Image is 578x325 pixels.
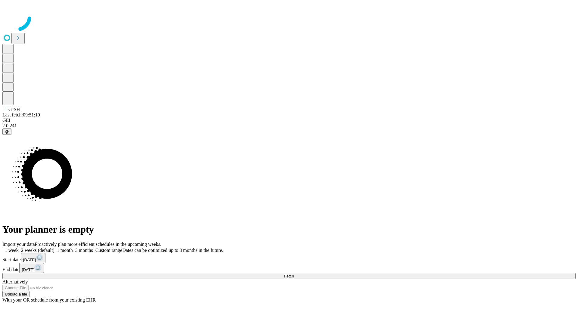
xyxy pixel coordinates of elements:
[2,263,576,273] div: End date
[122,248,223,253] span: Dates can be optimized up to 3 months in the future.
[2,273,576,279] button: Fetch
[5,248,19,253] span: 1 week
[2,291,30,297] button: Upload a file
[2,112,40,117] span: Last fetch: 09:51:10
[284,274,294,278] span: Fetch
[2,128,11,135] button: @
[21,248,54,253] span: 2 weeks (default)
[2,242,35,247] span: Import your data
[2,279,28,284] span: Alternatively
[57,248,73,253] span: 1 month
[23,258,36,262] span: [DATE]
[2,118,576,123] div: GEI
[2,297,96,302] span: With your OR schedule from your existing EHR
[21,253,45,263] button: [DATE]
[75,248,93,253] span: 3 months
[35,242,161,247] span: Proactively plan more efficient schedules in the upcoming weeks.
[5,129,9,134] span: @
[22,268,34,272] span: [DATE]
[2,253,576,263] div: Start date
[8,107,20,112] span: GJSH
[95,248,122,253] span: Custom range
[2,224,576,235] h1: Your planner is empty
[19,263,44,273] button: [DATE]
[2,123,576,128] div: 2.0.241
